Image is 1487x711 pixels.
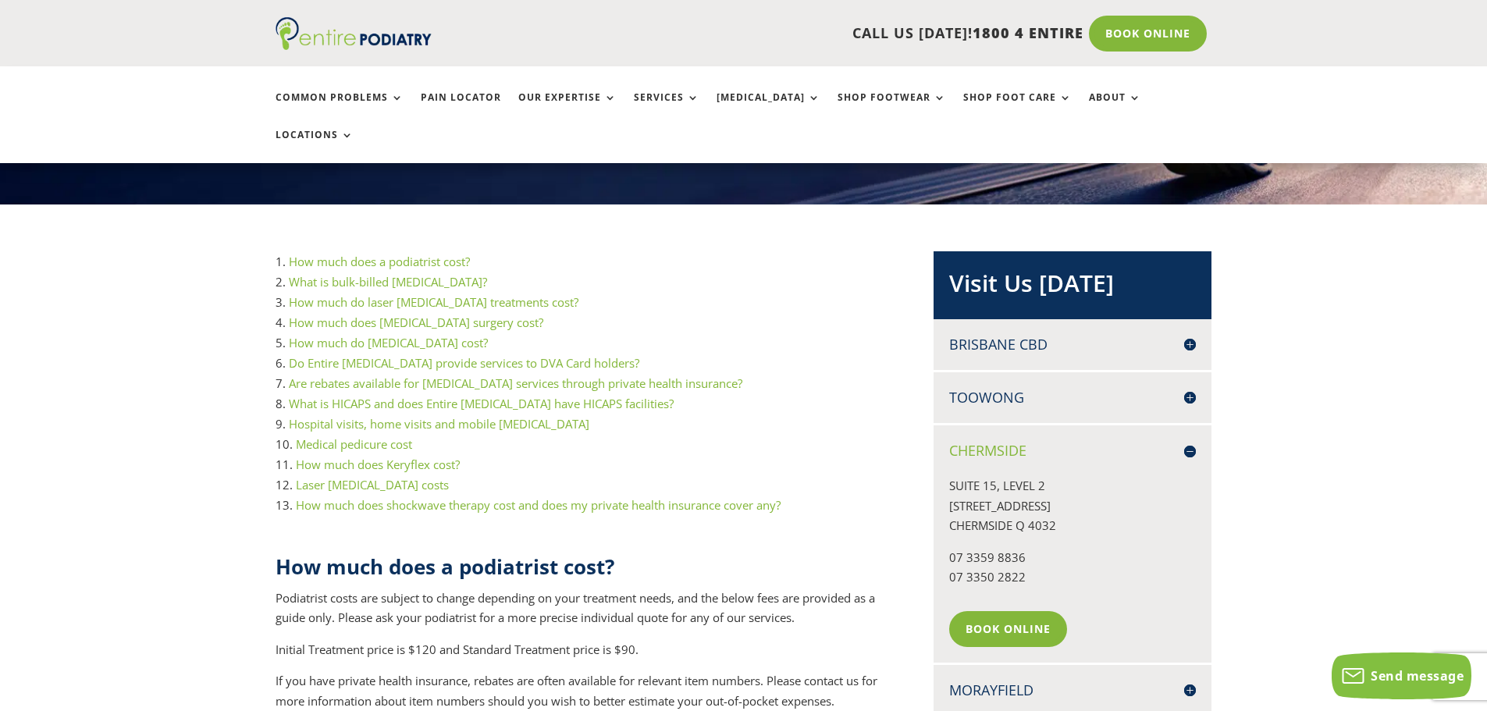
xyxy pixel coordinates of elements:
a: Shop Foot Care [963,92,1072,126]
span: 1800 4 ENTIRE [973,23,1083,42]
a: Hospital visits, home visits and mobile [MEDICAL_DATA] [289,416,589,432]
h4: Toowong [949,388,1196,407]
a: Laser [MEDICAL_DATA] costs [296,477,449,492]
a: Book Online [1089,16,1207,52]
p: Initial Treatment price is $120 and Standard Treatment price is $90. [276,640,883,672]
h2: Visit Us [DATE] [949,267,1196,308]
a: How much does Keryflex cost? [296,457,460,472]
p: Podiatrist costs are subject to change depending on your treatment needs, and the below fees are ... [276,588,883,640]
a: Shop Footwear [838,92,946,126]
a: Pain Locator [421,92,501,126]
a: What is HICAPS and does Entire [MEDICAL_DATA] have HICAPS facilities? [289,396,674,411]
a: Our Expertise [518,92,617,126]
a: How much does [MEDICAL_DATA] surgery cost? [289,315,543,330]
img: logo (1) [276,17,432,50]
span: Send message [1371,667,1464,684]
a: Services [634,92,699,126]
a: How much do laser [MEDICAL_DATA] treatments cost? [289,294,578,310]
a: Common Problems [276,92,404,126]
h4: Chermside [949,441,1196,460]
a: About [1089,92,1141,126]
a: Entire Podiatry [276,37,432,53]
a: Book Online [949,611,1067,647]
a: Are rebates available for [MEDICAL_DATA] services through private health insurance? [289,375,742,391]
a: Medical pedicure cost [296,436,412,452]
a: Do Entire [MEDICAL_DATA] provide services to DVA Card holders? [289,355,639,371]
h4: Brisbane CBD [949,335,1196,354]
a: [MEDICAL_DATA] [717,92,820,126]
h4: Morayfield [949,681,1196,700]
p: SUITE 15, LEVEL 2 [STREET_ADDRESS] CHERMSIDE Q 4032 [949,476,1196,548]
a: How much do [MEDICAL_DATA] cost? [289,335,488,350]
p: 07 3359 8836 07 3350 2822 [949,548,1196,599]
a: How much does a podiatrist cost? [289,254,470,269]
p: CALL US [DATE]! [492,23,1083,44]
button: Send message [1332,652,1471,699]
strong: How much does a podiatrist cost? [276,553,614,581]
a: What is bulk-billed [MEDICAL_DATA]? [289,274,487,290]
p: If you have private health insurance, rebates are often available for relevant item numbers. Plea... [276,671,883,711]
a: How much does shockwave therapy cost and does my private health insurance cover any? [296,497,781,513]
a: Locations [276,130,354,163]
